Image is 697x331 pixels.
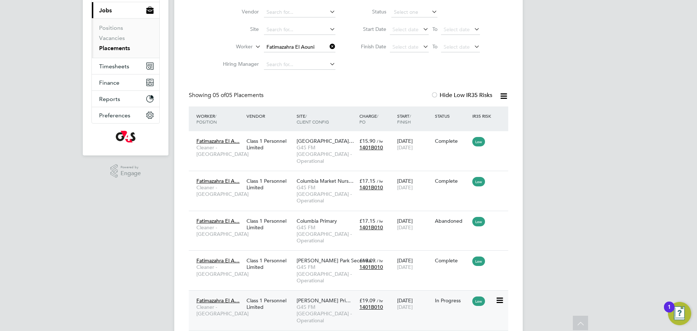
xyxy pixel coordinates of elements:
span: Columbia Market Nurs… [297,178,354,184]
span: Preferences [99,112,130,119]
span: £19.09 [359,297,375,304]
span: £17.15 [359,218,375,224]
span: Fatimazahra El A… [196,178,240,184]
div: Jobs [92,18,159,58]
div: [DATE] [395,294,433,314]
a: Fatimazahra El A…Cleaner - [GEOGRAPHIC_DATA]Class 1 Personnel Limited[PERSON_NAME] Pri…G4S FM [GE... [195,293,508,299]
span: Select date [392,44,419,50]
span: Jobs [99,7,112,14]
label: Vendor [217,8,259,15]
input: Search for... [264,25,335,35]
span: / PO [359,113,378,125]
span: Cleaner - [GEOGRAPHIC_DATA] [196,144,243,157]
span: Timesheets [99,63,129,70]
span: Fatimazahra El A… [196,138,240,144]
a: Fatimazahra El A…Cleaner - [GEOGRAPHIC_DATA]Class 1 Personnel Limited[GEOGRAPHIC_DATA]…G4S FM [GE... [195,134,508,140]
span: / hr [377,138,383,144]
span: / Finish [397,113,411,125]
span: Low [472,257,485,266]
a: Placements [99,45,130,52]
a: Fatimazahra El A…Cleaner - [GEOGRAPHIC_DATA]Class 1 Personnel Limited[PERSON_NAME] Park Seconda…G... [195,253,508,259]
span: Low [472,177,485,186]
label: Finish Date [354,43,386,50]
span: To [430,24,440,34]
input: Search for... [264,60,335,70]
button: Open Resource Center, 1 new notification [668,302,691,325]
span: Cleaner - [GEOGRAPHIC_DATA] [196,184,243,197]
input: Search for... [264,7,335,17]
div: Charge [358,109,395,128]
a: Fatimazahra El A…Cleaner - [GEOGRAPHIC_DATA]Class 1 Personnel LimitedColumbia PrimaryG4S FM [GEOG... [195,214,508,220]
span: / hr [377,298,383,303]
span: Low [472,217,485,226]
div: [DATE] [395,214,433,234]
span: 1401B010 [359,184,383,191]
div: Complete [435,178,469,184]
span: G4S FM [GEOGRAPHIC_DATA] - Operational [297,184,356,204]
span: Low [472,137,485,146]
button: Jobs [92,2,159,18]
div: 1 [668,307,671,316]
span: G4S FM [GEOGRAPHIC_DATA] - Operational [297,144,356,164]
span: G4S FM [GEOGRAPHIC_DATA] - Operational [297,304,356,324]
div: Showing [189,92,265,99]
a: Vacancies [99,35,125,41]
span: 1401B010 [359,264,383,270]
span: / hr [377,178,383,184]
span: 05 Placements [213,92,264,99]
input: Search for... [264,42,335,52]
span: Fatimazahra El A… [196,218,240,224]
label: Worker [211,43,253,51]
span: [DATE] [397,144,413,151]
a: Go to home page [91,131,160,142]
div: Status [433,109,471,122]
span: / hr [377,258,383,263]
div: Class 1 Personnel Limited [245,174,295,194]
span: [GEOGRAPHIC_DATA]… [297,138,354,144]
span: G4S FM [GEOGRAPHIC_DATA] - Operational [297,264,356,284]
span: Low [472,296,485,306]
span: / Position [196,113,217,125]
input: Select one [391,7,437,17]
label: Site [217,26,259,32]
span: / Client Config [297,113,329,125]
div: Class 1 Personnel Limited [245,214,295,234]
span: [DATE] [397,184,413,191]
span: [DATE] [397,264,413,270]
span: [DATE] [397,224,413,231]
button: Preferences [92,107,159,123]
span: [PERSON_NAME] Pri… [297,297,351,304]
span: 1401B010 [359,144,383,151]
label: Hide Low IR35 Risks [431,92,492,99]
button: Timesheets [92,58,159,74]
div: Class 1 Personnel Limited [245,134,295,154]
span: Powered by [121,164,141,170]
span: 1401B010 [359,304,383,310]
div: Start [395,109,433,128]
div: [DATE] [395,174,433,194]
span: Select date [392,26,419,33]
a: Positions [99,24,123,31]
a: Powered byEngage [110,164,141,178]
span: [DATE] [397,304,413,310]
span: Cleaner - [GEOGRAPHIC_DATA] [196,224,243,237]
span: Cleaner - [GEOGRAPHIC_DATA] [196,304,243,317]
span: £15.90 [359,138,375,144]
span: 05 of [213,92,226,99]
a: Fatimazahra El A…Cleaner - [GEOGRAPHIC_DATA]Class 1 Personnel LimitedColumbia Market Nurs…G4S FM ... [195,174,508,180]
span: Fatimazahra El A… [196,297,240,304]
button: Reports [92,91,159,107]
span: £19.09 [359,257,375,264]
div: [DATE] [395,254,433,274]
span: Columbia Primary [297,218,337,224]
div: Class 1 Personnel Limited [245,294,295,314]
div: Site [295,109,358,128]
span: To [430,42,440,51]
span: Select date [444,26,470,33]
span: 1401B010 [359,224,383,231]
span: Fatimazahra El A… [196,257,240,264]
div: In Progress [435,297,469,304]
label: Hiring Manager [217,61,259,67]
div: Worker [195,109,245,128]
div: Class 1 Personnel Limited [245,254,295,274]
